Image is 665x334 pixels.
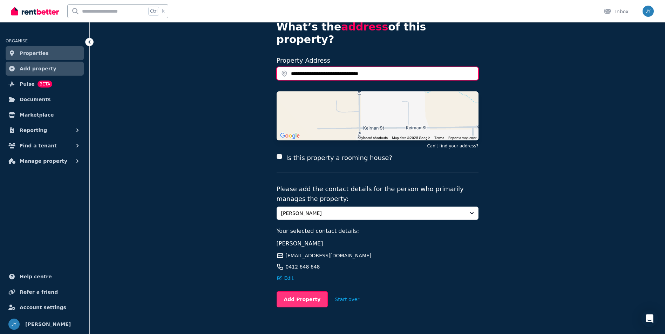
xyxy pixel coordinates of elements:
button: Keyboard shortcuts [358,135,388,140]
span: [PERSON_NAME] [25,320,71,328]
span: Pulse [20,80,35,88]
span: Ctrl [148,7,159,16]
span: 0412 648 648 [286,263,320,270]
button: Add Property [277,291,328,307]
span: Help centre [20,272,52,281]
a: Add property [6,62,84,76]
img: Google [278,131,301,140]
span: Marketplace [20,111,54,119]
span: [PERSON_NAME] [277,240,323,247]
button: Manage property [6,154,84,168]
div: Open Intercom Messenger [641,310,658,327]
h4: What’s the of this property? [277,21,479,46]
span: Properties [20,49,49,57]
button: Can't find your address? [427,143,478,149]
a: Documents [6,92,84,106]
a: PulseBETA [6,77,84,91]
a: Refer a friend [6,285,84,299]
a: Report a map error [448,136,476,140]
span: Manage property [20,157,67,165]
span: [PERSON_NAME] [281,210,464,217]
a: Marketplace [6,108,84,122]
img: JENNY YE [643,6,654,17]
div: Inbox [604,8,629,15]
img: JENNY YE [8,319,20,330]
a: Properties [6,46,84,60]
button: [PERSON_NAME] [277,207,479,220]
a: Account settings [6,300,84,314]
p: Please add the contact details for the person who primarily manages the property: [277,184,479,204]
span: ORGANISE [6,39,28,43]
img: RentBetter [11,6,59,16]
span: BETA [38,81,52,88]
span: Account settings [20,303,66,312]
a: Terms (opens in new tab) [434,136,444,140]
span: Documents [20,95,51,104]
a: Help centre [6,270,84,284]
span: Edit [284,274,294,281]
button: Find a tenant [6,139,84,153]
span: address [341,21,388,33]
p: Your selected contact details: [277,227,479,235]
span: [EMAIL_ADDRESS][DOMAIN_NAME] [286,252,372,259]
span: Reporting [20,126,47,134]
button: Start over [328,292,366,307]
button: Reporting [6,123,84,137]
button: Edit [277,274,294,281]
a: Open this area in Google Maps (opens a new window) [278,131,301,140]
label: Property Address [277,57,331,64]
span: k [162,8,164,14]
label: Is this property a rooming house? [286,153,392,163]
span: Add property [20,64,56,73]
span: Refer a friend [20,288,58,296]
span: Find a tenant [20,141,57,150]
span: Map data ©2025 Google [392,136,430,140]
